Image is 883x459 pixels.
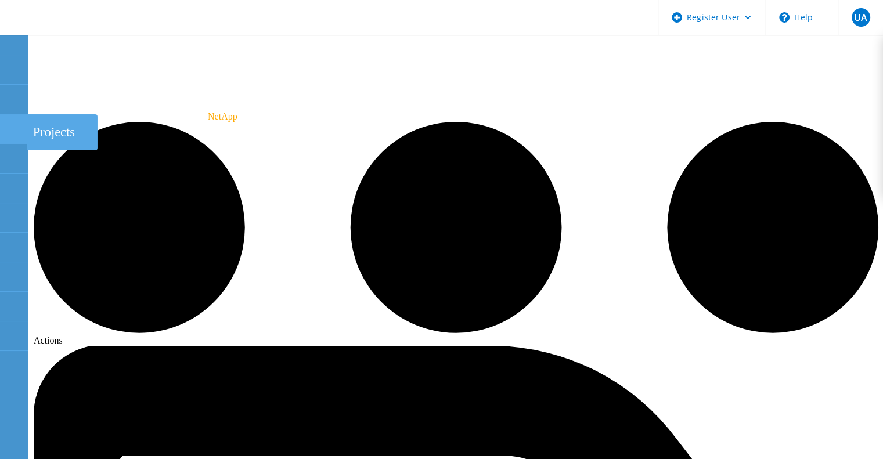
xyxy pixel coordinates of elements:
div: Actions [34,122,878,346]
div: Projects [33,125,92,140]
span: NetApp [208,111,237,121]
a: Live Optics Dashboard [12,23,136,32]
span: UA [854,13,867,22]
svg: \n [779,12,790,23]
